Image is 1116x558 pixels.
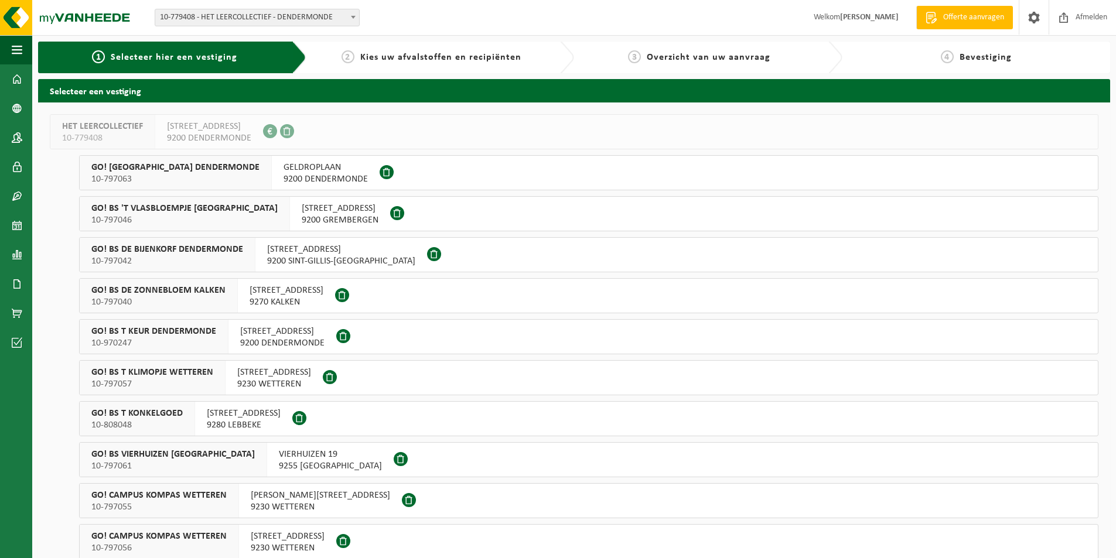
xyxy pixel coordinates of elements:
span: [STREET_ADDRESS] [302,203,378,214]
button: GO! BS T KEUR DENDERMONDE 10-970247 [STREET_ADDRESS]9200 DENDERMONDE [79,319,1098,354]
span: GO! BS DE BIJENKORF DENDERMONDE [91,244,243,255]
span: Offerte aanvragen [940,12,1007,23]
span: 3 [628,50,641,63]
span: GO! BS DE ZONNEBLOEM KALKEN [91,285,226,296]
button: GO! BS 'T VLASBLOEMPJE [GEOGRAPHIC_DATA] 10-797046 [STREET_ADDRESS]9200 GREMBERGEN [79,196,1098,231]
button: GO! BS T KONKELGOED 10-808048 [STREET_ADDRESS]9280 LEBBEKE [79,401,1098,436]
span: 9200 DENDERMONDE [284,173,368,185]
a: Offerte aanvragen [916,6,1013,29]
span: 9200 GREMBERGEN [302,214,378,226]
span: [STREET_ADDRESS] [237,367,311,378]
span: GO! BS VIERHUIZEN [GEOGRAPHIC_DATA] [91,449,255,460]
span: [STREET_ADDRESS] [251,530,325,542]
span: 10-797063 [91,173,260,185]
span: VIERHUIZEN 19 [279,449,382,460]
span: 10-797056 [91,542,227,554]
span: GO! BS T KONKELGOED [91,408,183,419]
span: [STREET_ADDRESS] [207,408,281,419]
span: 9230 WETTEREN [251,501,390,513]
span: 1 [92,50,105,63]
button: GO! BS T KLIMOPJE WETTEREN 10-797057 [STREET_ADDRESS]9230 WETTEREN [79,360,1098,395]
h2: Selecteer een vestiging [38,79,1110,102]
span: 9200 DENDERMONDE [240,337,325,349]
span: 9230 WETTEREN [251,542,325,554]
span: HET LEERCOLLECTIEF [62,121,143,132]
span: 10-808048 [91,419,183,431]
span: 10-797055 [91,501,227,513]
button: GO! [GEOGRAPHIC_DATA] DENDERMONDE 10-797063 GELDROPLAAN9200 DENDERMONDE [79,155,1098,190]
span: 10-970247 [91,337,216,349]
span: 9200 SINT-GILLIS-[GEOGRAPHIC_DATA] [267,255,415,267]
span: 10-797057 [91,378,213,390]
span: 4 [941,50,954,63]
span: [STREET_ADDRESS] [167,121,251,132]
span: 9280 LEBBEKE [207,419,281,431]
span: 10-779408 [62,132,143,144]
span: 9255 [GEOGRAPHIC_DATA] [279,460,382,472]
span: 10-779408 - HET LEERCOLLECTIEF - DENDERMONDE [155,9,360,26]
span: GO! CAMPUS KOMPAS WETTEREN [91,489,227,501]
button: GO! BS DE ZONNEBLOEM KALKEN 10-797040 [STREET_ADDRESS]9270 KALKEN [79,278,1098,313]
span: GO! [GEOGRAPHIC_DATA] DENDERMONDE [91,162,260,173]
span: 9200 DENDERMONDE [167,132,251,144]
span: 9230 WETTEREN [237,378,311,390]
span: 10-779408 - HET LEERCOLLECTIEF - DENDERMONDE [155,9,359,26]
span: [PERSON_NAME][STREET_ADDRESS] [251,489,390,501]
span: [STREET_ADDRESS] [250,285,323,296]
button: GO! BS VIERHUIZEN [GEOGRAPHIC_DATA] 10-797061 VIERHUIZEN 199255 [GEOGRAPHIC_DATA] [79,442,1098,477]
span: GO! BS 'T VLASBLOEMPJE [GEOGRAPHIC_DATA] [91,203,278,214]
button: GO! CAMPUS KOMPAS WETTEREN 10-797055 [PERSON_NAME][STREET_ADDRESS]9230 WETTEREN [79,483,1098,518]
span: GO! BS T KEUR DENDERMONDE [91,326,216,337]
span: 10-797061 [91,460,255,472]
span: 10-797046 [91,214,278,226]
span: Selecteer hier een vestiging [111,53,237,62]
button: GO! BS DE BIJENKORF DENDERMONDE 10-797042 [STREET_ADDRESS]9200 SINT-GILLIS-[GEOGRAPHIC_DATA] [79,237,1098,272]
span: [STREET_ADDRESS] [240,326,325,337]
span: Kies uw afvalstoffen en recipiënten [360,53,521,62]
span: Overzicht van uw aanvraag [647,53,770,62]
span: [STREET_ADDRESS] [267,244,415,255]
span: 2 [342,50,354,63]
span: 10-797042 [91,255,243,267]
span: Bevestiging [960,53,1012,62]
span: 10-797040 [91,296,226,308]
span: GO! BS T KLIMOPJE WETTEREN [91,367,213,378]
span: GO! CAMPUS KOMPAS WETTEREN [91,530,227,542]
span: GELDROPLAAN [284,162,368,173]
strong: [PERSON_NAME] [840,13,899,22]
span: 9270 KALKEN [250,296,323,308]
